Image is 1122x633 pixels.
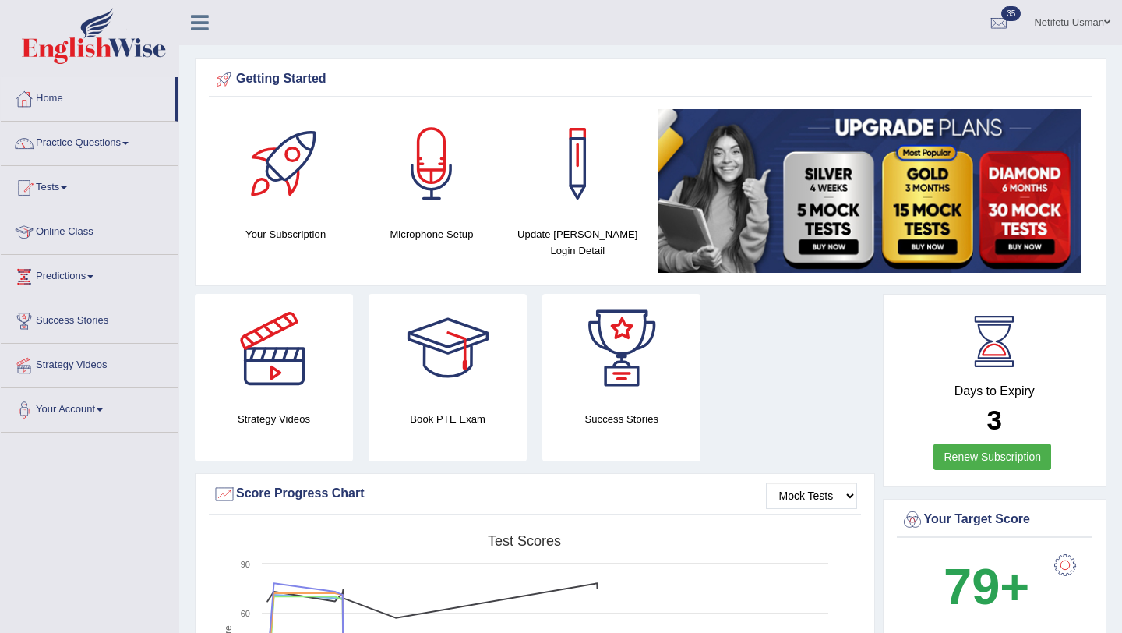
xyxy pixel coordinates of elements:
[658,109,1081,273] img: small5.jpg
[1,122,178,161] a: Practice Questions
[1,388,178,427] a: Your Account
[901,384,1089,398] h4: Days to Expiry
[241,560,250,569] text: 90
[1,166,178,205] a: Tests
[221,226,351,242] h4: Your Subscription
[369,411,527,427] h4: Book PTE Exam
[542,411,700,427] h4: Success Stories
[366,226,496,242] h4: Microphone Setup
[1,299,178,338] a: Success Stories
[1001,6,1021,21] span: 35
[933,444,1051,470] a: Renew Subscription
[213,68,1088,91] div: Getting Started
[241,609,250,618] text: 60
[488,533,561,549] tspan: Test scores
[944,558,1029,615] b: 79+
[1,344,178,383] a: Strategy Videos
[1,77,175,116] a: Home
[513,226,643,259] h4: Update [PERSON_NAME] Login Detail
[901,508,1089,532] div: Your Target Score
[987,405,1002,435] b: 3
[195,411,353,427] h4: Strategy Videos
[1,210,178,249] a: Online Class
[1,255,178,294] a: Predictions
[213,483,857,506] div: Score Progress Chart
